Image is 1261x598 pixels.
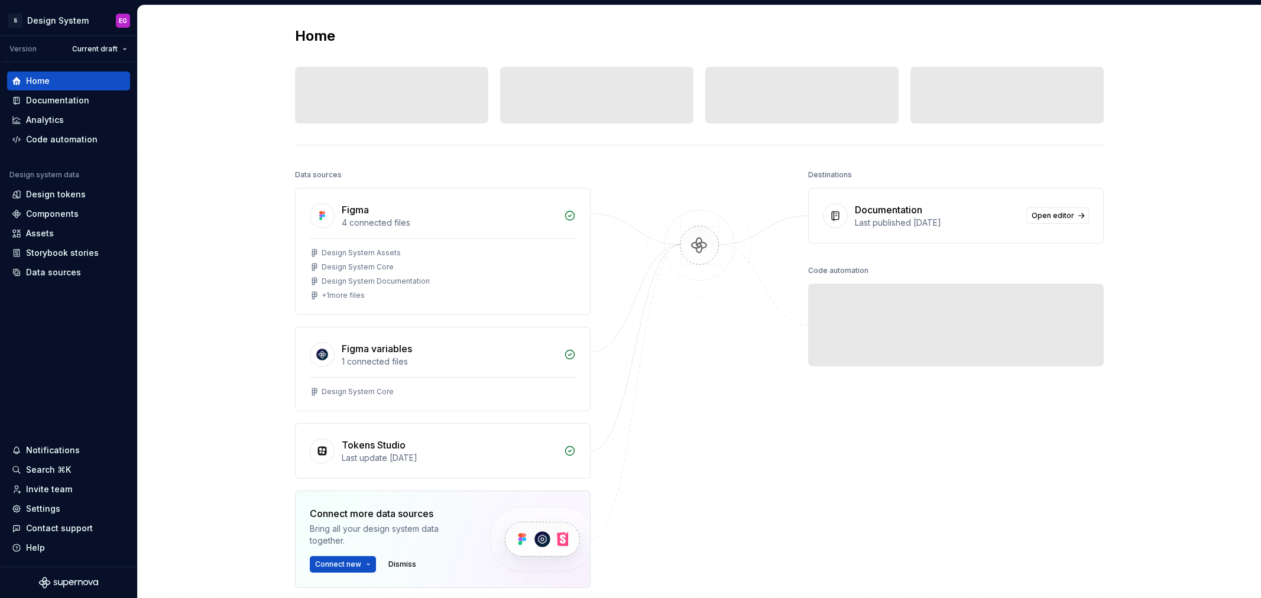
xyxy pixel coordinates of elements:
div: 1 connected files [342,356,557,368]
a: Code automation [7,130,130,149]
div: Bring all your design system data together. [310,523,469,547]
div: Help [26,542,45,554]
h2: Home [295,27,335,45]
div: Code automation [26,134,98,145]
div: Data sources [26,266,81,278]
div: Design System [27,15,89,27]
div: Analytics [26,114,64,126]
div: Figma variables [342,342,412,356]
div: Components [26,208,79,220]
button: Help [7,538,130,557]
a: Figma4 connected filesDesign System AssetsDesign System CoreDesign System Documentation+1more files [295,188,591,315]
div: Notifications [26,444,80,456]
svg: Supernova Logo [39,577,98,589]
span: Dismiss [388,560,416,569]
a: Design tokens [7,185,130,204]
div: Documentation [26,95,89,106]
button: Dismiss [383,556,422,573]
a: Storybook stories [7,243,130,262]
span: Connect new [315,560,361,569]
span: Open editor [1032,211,1074,220]
div: Design tokens [26,188,86,200]
button: Contact support [7,519,130,538]
div: Data sources [295,167,342,183]
div: Version [9,44,37,54]
a: Documentation [7,91,130,110]
a: Settings [7,499,130,518]
div: Connect more data sources [310,506,469,521]
div: 4 connected files [342,217,557,229]
div: Destinations [808,167,852,183]
button: Current draft [67,41,132,57]
div: Invite team [26,483,72,495]
button: Search ⌘K [7,460,130,479]
div: S [8,14,22,28]
div: Last update [DATE] [342,452,557,464]
div: Design System Core [322,387,394,396]
div: Figma [342,203,369,217]
div: Assets [26,227,54,239]
button: Connect new [310,556,376,573]
a: Tokens StudioLast update [DATE] [295,423,591,479]
div: Design System Core [322,262,394,272]
a: Invite team [7,480,130,499]
div: Home [26,75,50,87]
div: Documentation [855,203,922,217]
div: Code automation [808,262,868,279]
div: Settings [26,503,60,515]
a: Figma variables1 connected filesDesign System Core [295,327,591,411]
a: Data sources [7,263,130,282]
a: Open editor [1026,207,1089,224]
div: Tokens Studio [342,438,406,452]
div: EG [119,16,127,25]
div: Search ⌘K [26,464,71,476]
div: Design system data [9,170,79,180]
a: Components [7,204,130,223]
span: Current draft [72,44,118,54]
div: Storybook stories [26,247,99,259]
div: Contact support [26,522,93,534]
div: Design System Documentation [322,277,430,286]
a: Assets [7,224,130,243]
div: Design System Assets [322,248,401,258]
div: Last published [DATE] [855,217,1019,229]
button: Notifications [7,441,130,460]
div: + 1 more files [322,291,365,300]
a: Home [7,71,130,90]
a: Analytics [7,110,130,129]
button: SDesign SystemEG [2,8,135,33]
